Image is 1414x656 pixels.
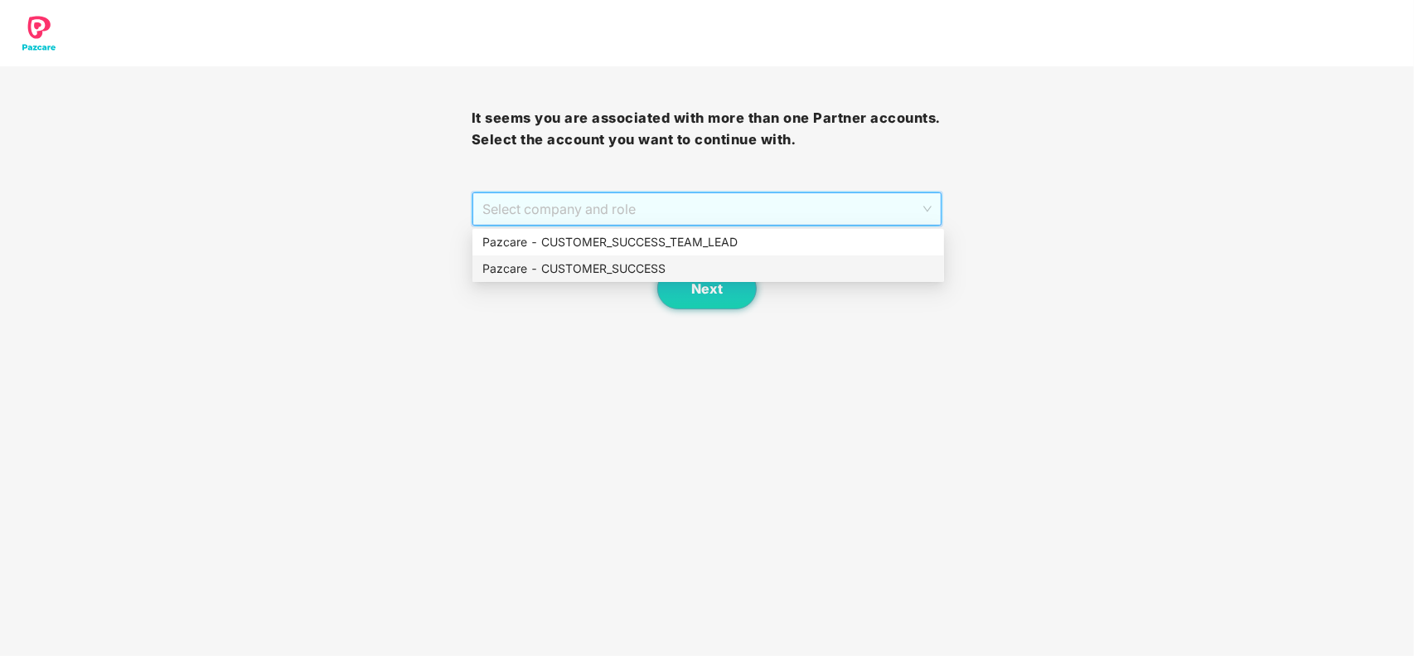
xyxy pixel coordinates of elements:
[691,281,723,297] span: Next
[472,255,944,282] div: Pazcare - CUSTOMER_SUCCESS
[472,108,943,150] h3: It seems you are associated with more than one Partner accounts. Select the account you want to c...
[482,193,932,225] span: Select company and role
[482,260,934,278] div: Pazcare - CUSTOMER_SUCCESS
[482,233,934,251] div: Pazcare - CUSTOMER_SUCCESS_TEAM_LEAD
[657,268,757,309] button: Next
[472,229,944,255] div: Pazcare - CUSTOMER_SUCCESS_TEAM_LEAD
